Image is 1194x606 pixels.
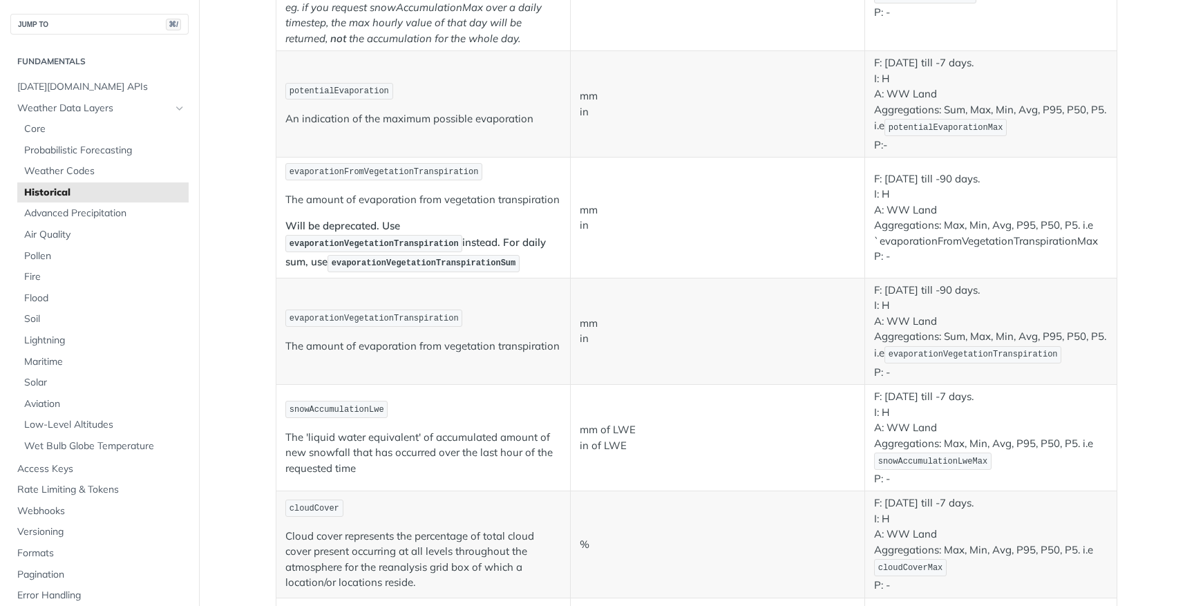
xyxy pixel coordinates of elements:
span: Soil [24,312,185,326]
a: Error Handling [10,585,189,606]
a: Pollen [17,246,189,267]
span: Probabilistic Forecasting [24,144,185,158]
span: Maritime [24,355,185,369]
p: mm of LWE in of LWE [580,422,855,453]
span: evaporationVegetationTranspiration [290,314,459,323]
span: evaporationVegetationTranspiration [290,239,459,249]
span: Error Handling [17,589,185,603]
span: Access Keys [17,462,185,476]
p: F: [DATE] till -7 days. I: H A: WW Land Aggregations: Max, Min, Avg, P95, P50, P5. i.e P: - [874,495,1108,593]
p: mm in [580,88,855,120]
a: Core [17,119,189,140]
strong: not [330,32,346,45]
span: Advanced Precipitation [24,207,185,220]
a: Flood [17,288,189,309]
a: Access Keys [10,459,189,480]
span: snowAccumulationLweMax [878,457,987,466]
a: Versioning [10,522,189,542]
p: mm in [580,316,855,347]
span: Weather Data Layers [17,102,171,115]
a: Rate Limiting & Tokens [10,480,189,500]
p: F: [DATE] till -90 days. I: H A: WW Land Aggregations: Sum, Max, Min, Avg, P95, P50, P5. i.e P: - [874,283,1108,380]
a: Solar [17,372,189,393]
button: Hide subpages for Weather Data Layers [174,103,185,114]
span: cloudCoverMax [878,563,943,573]
p: Cloud cover represents the percentage of total cloud cover present occurring at all levels throug... [285,529,561,591]
a: Weather Codes [17,161,189,182]
span: Versioning [17,525,185,539]
a: Soil [17,309,189,330]
span: Historical [24,186,185,200]
span: Low-Level Altitudes [24,418,185,432]
a: Pagination [10,565,189,585]
a: Fire [17,267,189,287]
a: Lightning [17,330,189,351]
span: evaporationFromVegetationTranspiration [290,167,479,177]
a: Webhooks [10,501,189,522]
p: F: [DATE] till -7 days. I: H A: WW Land Aggregations: Sum, Max, Min, Avg, P95, P50, P5. i.e P:- [874,55,1108,153]
a: Historical [17,182,189,203]
p: mm in [580,202,855,234]
span: Fire [24,270,185,284]
span: Air Quality [24,228,185,242]
span: Pagination [17,568,185,582]
span: potentialEvaporation [290,86,389,96]
span: evaporationVegetationTranspiration [889,350,1058,359]
span: Pollen [24,249,185,263]
span: potentialEvaporationMax [889,123,1003,133]
a: Low-Level Altitudes [17,415,189,435]
span: Aviation [24,397,185,411]
span: ⌘/ [166,19,181,30]
span: evaporationVegetationTranspirationSum [332,258,515,268]
span: Solar [24,376,185,390]
span: Lightning [24,334,185,348]
h2: Fundamentals [10,55,189,68]
a: Air Quality [17,225,189,245]
span: snowAccumulationLwe [290,405,384,415]
p: F: [DATE] till -90 days. I: H A: WW Land Aggregations: Max, Min, Avg, P95, P50, P5. i.e `evaporat... [874,171,1108,265]
span: Formats [17,547,185,560]
a: Wet Bulb Globe Temperature [17,436,189,457]
a: Maritime [17,352,189,372]
button: JUMP TO⌘/ [10,14,189,35]
p: % [580,537,855,553]
a: Aviation [17,394,189,415]
span: Rate Limiting & Tokens [17,483,185,497]
span: cloudCover [290,504,339,513]
em: the accumulation for the whole day. [349,32,520,45]
a: Advanced Precipitation [17,203,189,224]
span: Flood [24,292,185,305]
a: [DATE][DOMAIN_NAME] APIs [10,77,189,97]
p: The 'liquid water equivalent' of accumulated amount of new snowfall that has occurred over the la... [285,430,561,477]
p: An indication of the maximum possible evaporation [285,111,561,127]
a: Weather Data LayersHide subpages for Weather Data Layers [10,98,189,119]
span: Wet Bulb Globe Temperature [24,439,185,453]
p: The amount of evaporation from vegetation transpiration [285,339,561,354]
span: [DATE][DOMAIN_NAME] APIs [17,80,185,94]
p: The amount of evaporation from vegetation transpiration [285,192,561,208]
span: Weather Codes [24,164,185,178]
a: Formats [10,543,189,564]
p: F: [DATE] till -7 days. I: H A: WW Land Aggregations: Max, Min, Avg, P95, P50, P5. i.e P: - [874,389,1108,486]
span: Webhooks [17,504,185,518]
a: Probabilistic Forecasting [17,140,189,161]
span: Core [24,122,185,136]
strong: Will be deprecated. Use instead. For daily sum, use [285,219,546,269]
